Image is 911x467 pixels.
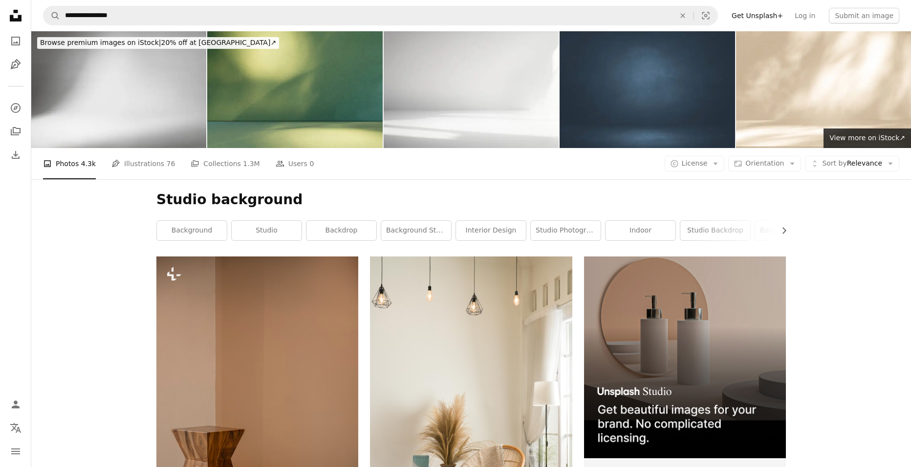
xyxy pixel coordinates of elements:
[680,221,750,240] a: studio backdrop
[6,442,25,461] button: Menu
[665,156,725,171] button: License
[207,31,382,148] img: Green Background Wall Studio Kitchen Podium Light Shadow Leaf Autumn Summer Abstract Overlay Back...
[456,221,526,240] a: interior design
[789,8,821,23] a: Log in
[191,148,260,179] a: Collections 1.3M
[31,31,285,55] a: Browse premium images on iStock|20% off at [GEOGRAPHIC_DATA]↗
[694,6,717,25] button: Visual search
[232,221,302,240] a: studio
[43,6,60,25] button: Search Unsplash
[829,8,899,23] button: Submit an image
[384,31,559,148] img: Minimalist Abstract Empty White Room for product presentation
[111,148,175,179] a: Illustrations 76
[736,31,911,148] img: Studio style background wall decoration presentation uses white and beige tones. with shadows cas...
[755,221,825,240] a: backdrop background
[745,159,784,167] span: Orientation
[6,98,25,118] a: Explore
[276,148,314,179] a: Users 0
[726,8,789,23] a: Get Unsplash+
[584,256,786,458] img: file-1715714113747-b8b0561c490eimage
[167,158,175,169] span: 76
[728,156,801,171] button: Orientation
[822,159,882,169] span: Relevance
[531,221,601,240] a: studio photography
[672,6,694,25] button: Clear
[805,156,899,171] button: Sort byRelevance
[381,221,451,240] a: background studio
[682,159,708,167] span: License
[6,31,25,51] a: Photos
[822,159,846,167] span: Sort by
[309,158,314,169] span: 0
[40,39,276,46] span: 20% off at [GEOGRAPHIC_DATA] ↗
[43,6,718,25] form: Find visuals sitewide
[243,158,260,169] span: 1.3M
[370,403,572,412] a: a living room with a chair, table and a potted plant
[775,221,786,240] button: scroll list to the right
[31,31,206,148] img: Abstract white background
[156,403,358,412] a: a wooden stool sitting on top of a white floor
[306,221,376,240] a: backdrop
[157,221,227,240] a: background
[6,418,25,438] button: Language
[606,221,675,240] a: indoor
[156,191,786,209] h1: Studio background
[6,122,25,141] a: Collections
[6,145,25,165] a: Download History
[829,134,905,142] span: View more on iStock ↗
[6,55,25,74] a: Illustrations
[560,31,735,148] img: Backdrop Room Two
[6,395,25,414] a: Log in / Sign up
[40,39,161,46] span: Browse premium images on iStock |
[824,128,911,148] a: View more on iStock↗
